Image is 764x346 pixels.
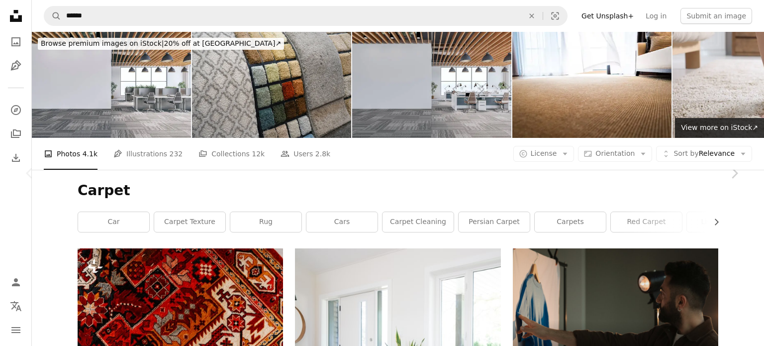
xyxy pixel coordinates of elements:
a: cars [306,212,378,232]
span: 12k [252,148,265,159]
button: Search Unsplash [44,6,61,25]
button: Menu [6,320,26,340]
a: living room [687,212,758,232]
a: Users 2.8k [281,138,330,170]
a: Explore [6,100,26,120]
img: Semi-empty office interior with white wall and copy space, a wooden slats ceiling, work desks and... [32,32,191,138]
button: Clear [521,6,543,25]
button: Visual search [543,6,567,25]
a: persian carpet [459,212,530,232]
span: 232 [170,148,183,159]
a: carpet cleaning [382,212,454,232]
a: A close up of a rug with many different colors [78,313,283,322]
a: Get Unsplash+ [575,8,640,24]
a: car [78,212,149,232]
a: carpets [535,212,606,232]
button: Sort byRelevance [656,146,752,162]
span: 20% off at [GEOGRAPHIC_DATA] ↗ [41,39,281,47]
a: rug [230,212,301,232]
button: Language [6,296,26,316]
a: Collections 12k [198,138,265,170]
a: red carpet [611,212,682,232]
img: Modern living room with carpet and sofa [512,32,671,138]
span: License [531,149,557,157]
span: 2.8k [315,148,330,159]
button: License [513,146,574,162]
form: Find visuals sitewide [44,6,568,26]
h1: Carpet [78,182,718,200]
button: Orientation [578,146,652,162]
a: carpet texture [154,212,225,232]
a: Browse premium images on iStock|20% off at [GEOGRAPHIC_DATA]↗ [32,32,290,56]
img: Semi-empty office interior with white wall and copy space, a wooden slats ceiling, work desks and... [352,32,511,138]
span: Sort by [673,149,698,157]
a: Illustrations [6,56,26,76]
a: View more on iStock↗ [675,118,764,138]
span: Browse premium images on iStock | [41,39,164,47]
button: Submit an image [680,8,752,24]
a: Log in [640,8,672,24]
span: Relevance [673,149,735,159]
a: Next [704,125,764,221]
a: Photos [6,32,26,52]
span: Orientation [595,149,635,157]
img: Colorful carpet samples in the store [192,32,351,138]
a: Log in / Sign up [6,272,26,292]
button: scroll list to the right [707,212,718,232]
a: Collections [6,124,26,144]
span: View more on iStock ↗ [681,123,758,131]
a: Illustrations 232 [113,138,183,170]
